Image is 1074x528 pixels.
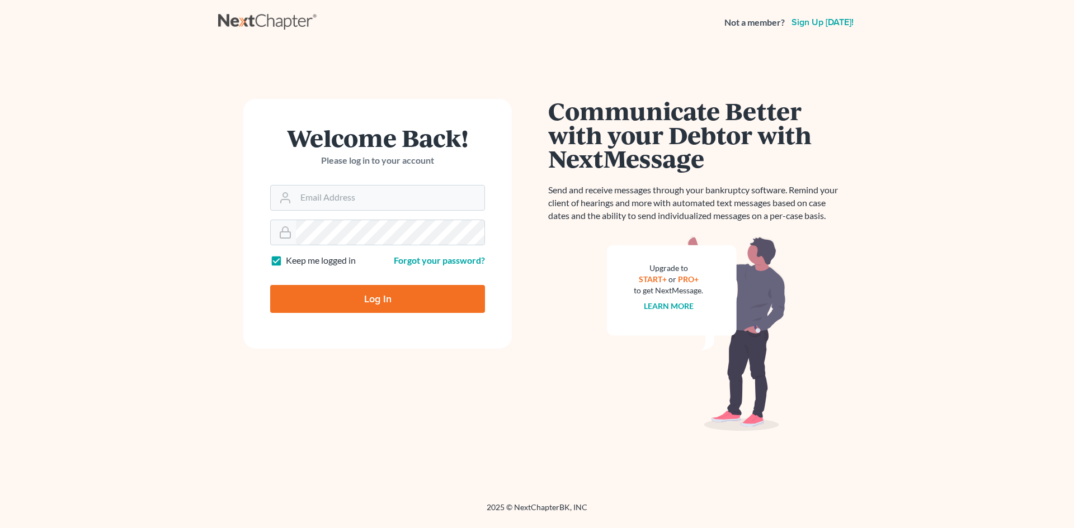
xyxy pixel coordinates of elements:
label: Keep me logged in [286,254,356,267]
a: START+ [639,274,667,284]
a: PRO+ [678,274,699,284]
h1: Welcome Back! [270,126,485,150]
p: Please log in to your account [270,154,485,167]
a: Learn more [644,301,694,311]
a: Forgot your password? [394,255,485,265]
div: Upgrade to [634,263,703,274]
img: nextmessage_bg-59042aed3d76b12b5cd301f8e5b87938c9018125f34e5fa2b7a6b67550977c72.svg [607,236,786,431]
div: 2025 © NextChapterBK, INC [218,502,856,522]
div: to get NextMessage. [634,285,703,296]
strong: Not a member? [724,16,785,29]
input: Log In [270,285,485,313]
h1: Communicate Better with your Debtor with NextMessage [548,99,845,170]
input: Email Address [296,185,484,210]
span: or [668,274,676,284]
a: Sign up [DATE]! [789,18,856,27]
p: Send and receive messages through your bankruptcy software. Remind your client of hearings and mo... [548,184,845,222]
